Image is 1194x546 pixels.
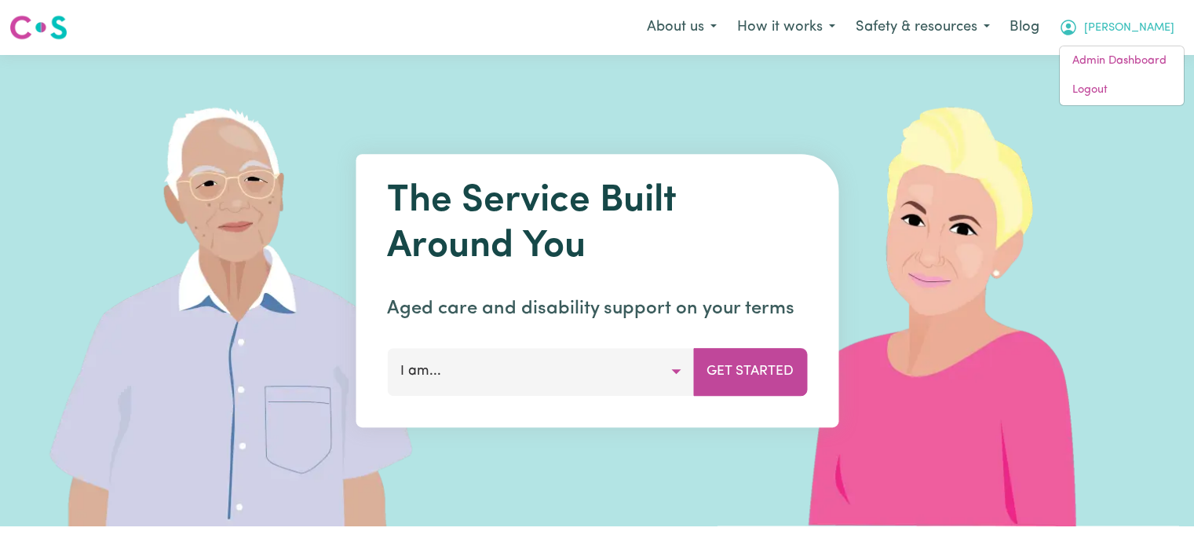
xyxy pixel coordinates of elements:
span: [PERSON_NAME] [1084,20,1174,37]
a: Admin Dashboard [1060,46,1184,76]
div: My Account [1059,46,1185,106]
button: Get Started [693,348,807,395]
button: Safety & resources [845,11,1000,44]
p: Aged care and disability support on your terms [387,295,807,323]
img: Careseekers logo [9,13,68,42]
button: About us [637,11,727,44]
button: How it works [727,11,845,44]
a: Blog [1000,10,1049,45]
a: Careseekers logo [9,9,68,46]
a: Logout [1060,75,1184,105]
h1: The Service Built Around You [387,179,807,269]
button: I am... [387,348,694,395]
button: My Account [1049,11,1185,44]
